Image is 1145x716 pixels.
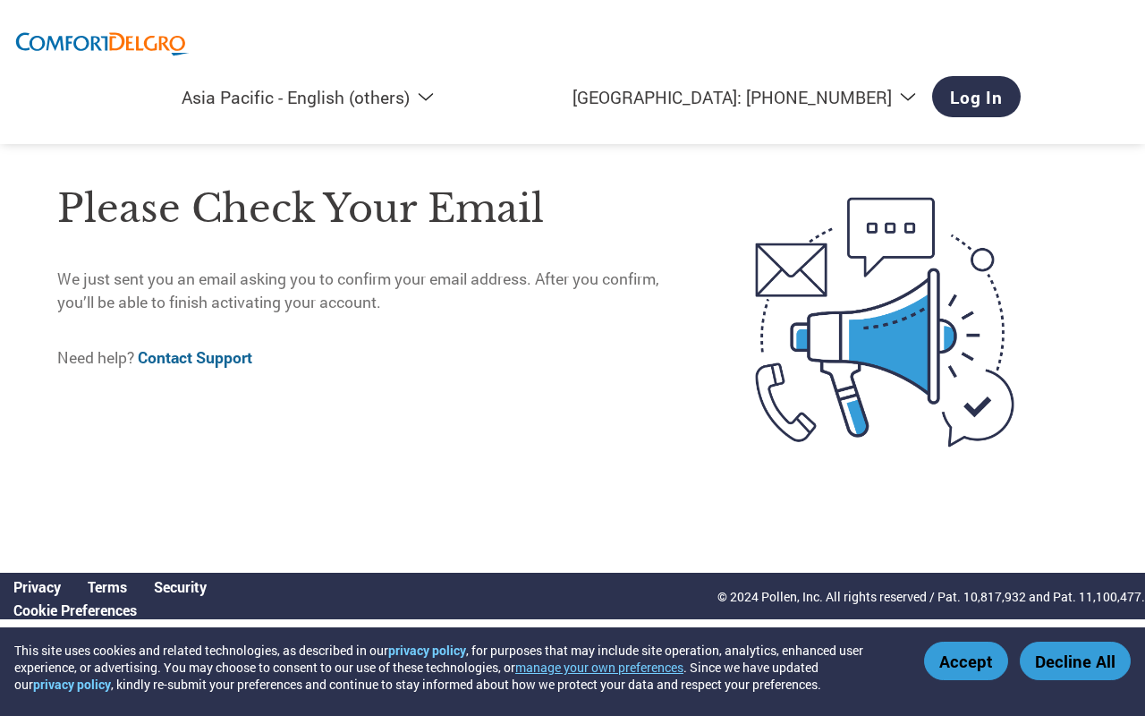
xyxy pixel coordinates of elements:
button: manage your own preferences [515,659,683,676]
a: Terms [88,577,127,596]
h1: Please check your email [57,180,682,238]
button: Decline All [1020,642,1131,680]
a: Cookie Preferences, opens a dedicated popup modal window [13,601,137,619]
a: Contact Support [138,347,252,368]
img: ComfortDelGro [13,18,192,67]
p: Need help? [57,346,682,370]
a: Security [154,577,207,596]
a: privacy policy [388,642,466,659]
a: Log In [932,76,1021,117]
button: Accept [924,642,1008,680]
div: This site uses cookies and related technologies, as described in our , for purposes that may incl... [14,642,898,693]
a: Privacy [13,577,61,596]
p: We just sent you an email asking you to confirm your email address. After you confirm, you’ll be ... [57,268,682,315]
img: open-email [682,166,1088,480]
a: privacy policy [33,676,111,693]
p: © 2024 Pollen, Inc. All rights reserved / Pat. 10,817,932 and Pat. 11,100,477. [717,587,1145,606]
